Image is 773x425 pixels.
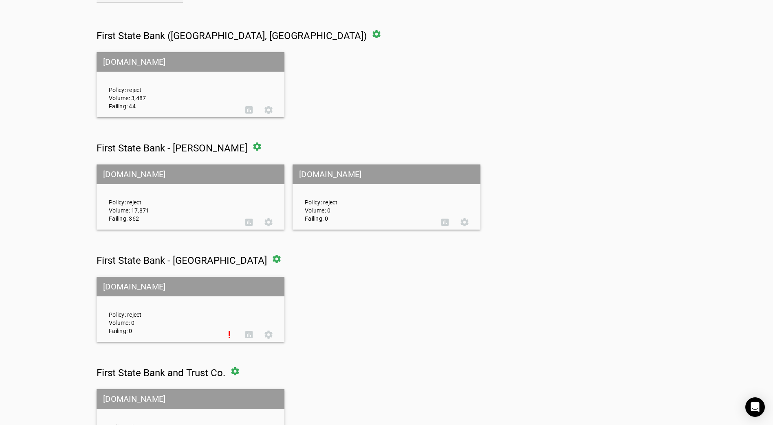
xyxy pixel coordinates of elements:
[259,325,278,344] button: Settings
[97,389,284,409] mat-grid-tile-header: [DOMAIN_NAME]
[239,100,259,120] button: DMARC Report
[293,164,480,184] mat-grid-tile-header: [DOMAIN_NAME]
[97,367,225,379] span: First State Bank and Trust Co.
[103,172,239,223] div: Policy: reject Volume: 17,871 Failing: 362
[299,172,435,223] div: Policy: reject Volume: 0 Failing: 0
[97,142,247,154] span: First State Bank - [PERSON_NAME]
[435,212,455,232] button: DMARC Report
[455,212,474,232] button: Settings
[239,325,259,344] button: DMARC Report
[103,59,239,110] div: Policy: reject Volume: 3,487 Failing: 44
[97,277,284,296] mat-grid-tile-header: [DOMAIN_NAME]
[103,284,220,335] div: Policy: reject Volume: 0 Failing: 0
[97,255,267,266] span: First State Bank - [GEOGRAPHIC_DATA]
[745,397,765,417] div: Open Intercom Messenger
[220,325,239,344] button: Set Up
[97,30,367,42] span: First State Bank ([GEOGRAPHIC_DATA], [GEOGRAPHIC_DATA])
[97,164,284,184] mat-grid-tile-header: [DOMAIN_NAME]
[97,52,284,72] mat-grid-tile-header: [DOMAIN_NAME]
[239,212,259,232] button: DMARC Report
[259,212,278,232] button: Settings
[259,100,278,120] button: Settings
